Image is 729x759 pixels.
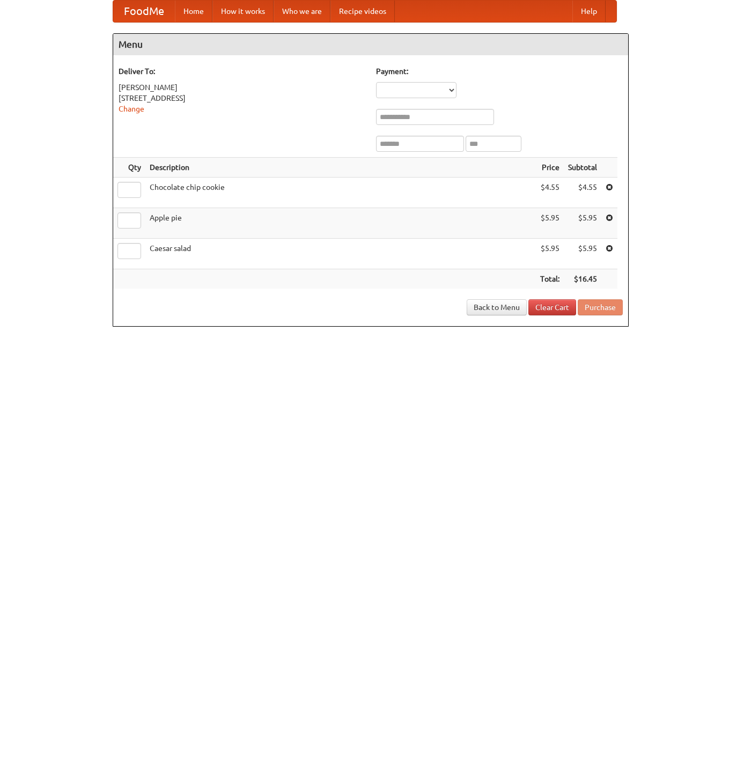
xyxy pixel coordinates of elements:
[467,299,527,315] a: Back to Menu
[536,239,564,269] td: $5.95
[119,82,365,93] div: [PERSON_NAME]
[113,158,145,178] th: Qty
[564,208,601,239] td: $5.95
[564,178,601,208] td: $4.55
[528,299,576,315] a: Clear Cart
[145,208,536,239] td: Apple pie
[572,1,606,22] a: Help
[536,208,564,239] td: $5.95
[536,158,564,178] th: Price
[536,178,564,208] td: $4.55
[113,34,628,55] h4: Menu
[145,178,536,208] td: Chocolate chip cookie
[119,105,144,113] a: Change
[564,158,601,178] th: Subtotal
[536,269,564,289] th: Total:
[145,158,536,178] th: Description
[145,239,536,269] td: Caesar salad
[330,1,395,22] a: Recipe videos
[119,66,365,77] h5: Deliver To:
[175,1,212,22] a: Home
[119,93,365,104] div: [STREET_ADDRESS]
[376,66,623,77] h5: Payment:
[564,239,601,269] td: $5.95
[274,1,330,22] a: Who we are
[113,1,175,22] a: FoodMe
[578,299,623,315] button: Purchase
[564,269,601,289] th: $16.45
[212,1,274,22] a: How it works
